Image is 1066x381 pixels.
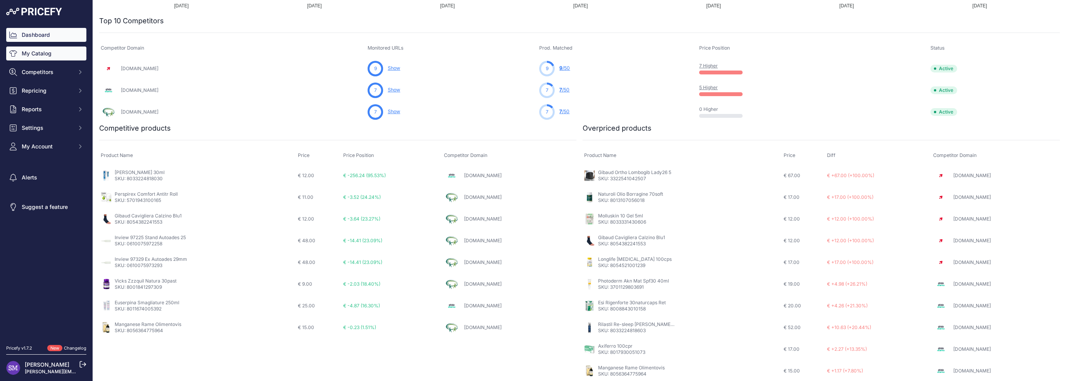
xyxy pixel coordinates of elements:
[583,123,652,134] h2: Overpriced products
[784,172,800,178] span: € 67.00
[298,172,314,178] span: € 12.00
[368,45,404,51] span: Monitored URLs
[343,216,380,222] span: € -3.64 (23.27%)
[573,3,588,9] tspan: [DATE]
[706,3,721,9] tspan: [DATE]
[464,216,502,222] a: [DOMAIN_NAME]
[559,87,562,93] span: 7
[784,346,799,352] span: € 17.00
[598,306,666,312] p: SKU: 8008843010158
[464,281,502,287] a: [DOMAIN_NAME]
[440,3,455,9] tspan: [DATE]
[343,238,382,243] span: € -14.41 (23.09%)
[22,124,72,132] span: Settings
[298,238,315,243] span: € 48.00
[598,371,665,377] p: SKU: 8056364775964
[6,28,86,336] nav: Sidebar
[115,321,181,327] a: Manganese Rame Olimentovis
[559,65,570,71] a: 9/50
[298,281,312,287] span: € 9.00
[115,169,165,175] a: [PERSON_NAME] 30ml
[598,176,671,182] p: SKU: 3322541042507
[99,123,171,134] h2: Competitive products
[388,109,400,114] a: Show
[464,303,502,309] a: [DOMAIN_NAME]
[115,197,178,203] p: SKU: 5701943100165
[598,197,663,203] p: SKU: 8013107056018
[25,361,69,368] a: [PERSON_NAME]
[784,281,800,287] span: € 19.00
[6,140,86,153] button: My Account
[22,87,72,95] span: Repricing
[121,66,158,71] a: [DOMAIN_NAME]
[115,328,181,334] p: SKU: 8056364775964
[784,259,799,265] span: € 17.00
[298,152,309,158] span: Price
[298,216,314,222] span: € 12.00
[784,368,800,374] span: € 15.00
[6,171,86,184] a: Alerts
[598,262,672,269] p: SKU: 8054521001239
[6,121,86,135] button: Settings
[930,86,957,94] span: Active
[99,16,164,26] h2: Top 10 Competitors
[115,234,186,240] a: Inview 97225 Stand Autoades 25
[699,106,749,112] p: 0 Higher
[115,213,182,219] a: Gibaud Cavigliera Calzino Blu1
[598,191,663,197] a: Naturoli Olio Borragine 70soft
[25,369,144,374] a: [PERSON_NAME][EMAIL_ADDRESS][DOMAIN_NAME]
[464,172,502,178] a: [DOMAIN_NAME]
[343,281,380,287] span: € -2.03 (18.40%)
[827,324,871,330] span: € +10.63 (+20.44%)
[343,324,376,330] span: € -0.23 (1.51%)
[598,365,665,371] a: Manganese Rame Olimentovis
[22,105,72,113] span: Reports
[121,109,158,115] a: [DOMAIN_NAME]
[953,238,991,243] a: [DOMAIN_NAME]
[784,303,801,309] span: € 20.00
[827,172,874,178] span: € +67.00 (+100.00%)
[930,108,957,116] span: Active
[827,194,873,200] span: € +17.00 (+100.00%)
[6,102,86,116] button: Reports
[598,169,671,175] a: Gibaud Ortho Lombogib Lady26 5
[784,238,800,243] span: € 12.00
[115,278,177,284] a: Vicks Zzzquil Natura 30past
[559,87,569,93] a: 7/50
[953,259,991,265] a: [DOMAIN_NAME]
[6,47,86,60] a: My Catalog
[598,278,669,284] a: Photoderm Akn Mat Spf30 40ml
[584,152,616,158] span: Product Name
[827,368,863,374] span: € +1.17 (+7.80%)
[827,259,873,265] span: € +17.00 (+100.00%)
[343,152,374,158] span: Price Position
[559,109,569,114] a: 7/50
[598,213,643,219] a: Molluskin 10 Gel 5ml
[115,191,178,197] a: Perspirex Comfort Antitr Roll
[115,284,177,290] p: SKU: 8001841297309
[388,87,400,93] a: Show
[343,259,382,265] span: € -14.41 (23.09%)
[839,3,854,9] tspan: [DATE]
[559,109,562,114] span: 7
[930,45,945,51] span: Status
[388,65,400,71] a: Show
[115,300,179,305] a: Euserpina Smagliature 250ml
[343,303,380,309] span: € -4.87 (16.30%)
[115,306,179,312] p: SKU: 8011674005392
[444,152,487,158] span: Competitor Domain
[374,65,377,72] span: 9
[598,349,645,355] p: SKU: 8017930051073
[598,241,665,247] p: SKU: 8054382241553
[953,194,991,200] a: [DOMAIN_NAME]
[464,259,502,265] a: [DOMAIN_NAME]
[47,345,62,352] span: New
[598,300,666,305] a: Esi Rigenforte 30naturcaps Ret
[784,216,800,222] span: € 12.00
[784,194,799,200] span: € 17.00
[827,303,868,309] span: € +4.26 (+21.30%)
[6,8,62,16] img: Pricefy Logo
[464,238,502,243] a: [DOMAIN_NAME]
[559,65,562,71] span: 9
[546,87,548,94] span: 7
